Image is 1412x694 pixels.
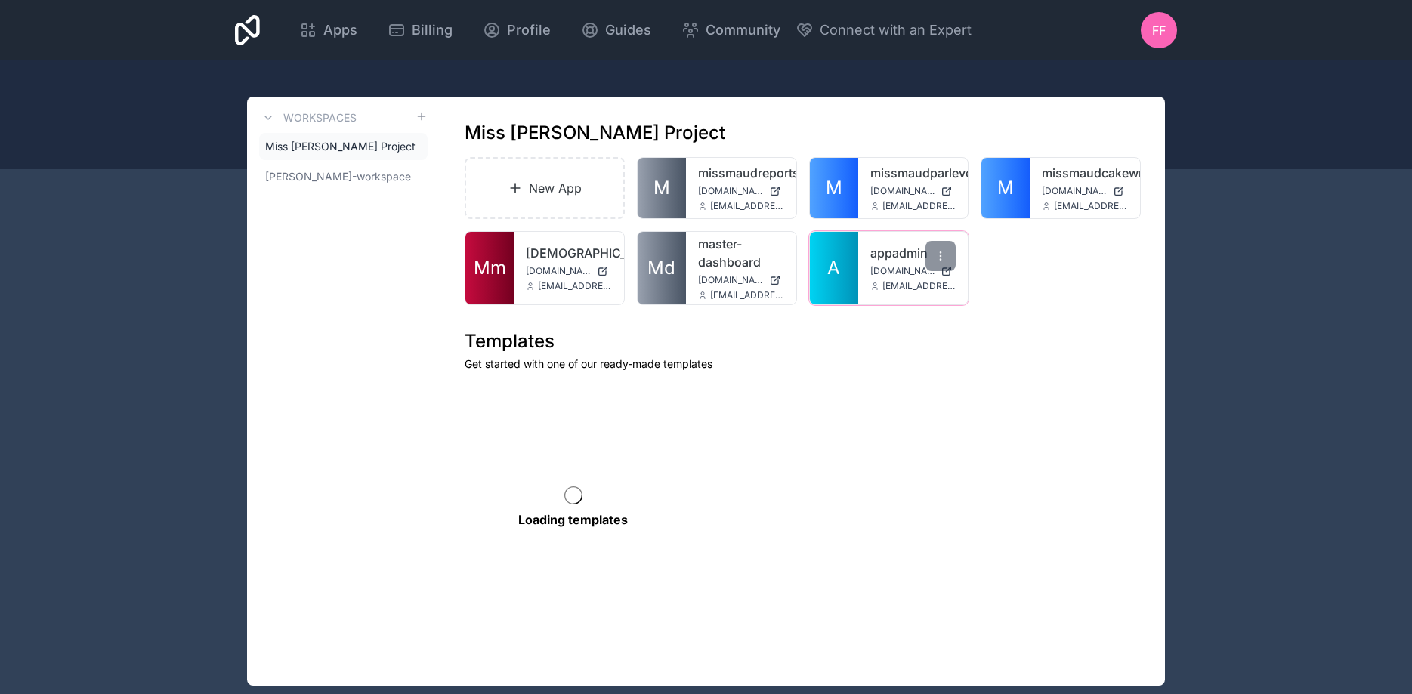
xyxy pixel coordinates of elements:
[465,329,1141,353] h1: Templates
[997,176,1014,200] span: M
[526,244,612,262] a: [DEMOGRAPHIC_DATA]
[375,14,465,47] a: Billing
[569,14,663,47] a: Guides
[507,20,551,41] span: Profile
[653,176,670,200] span: M
[820,20,972,41] span: Connect with an Expert
[698,164,784,182] a: missmaudreports
[1152,21,1166,39] span: FF
[826,176,842,200] span: M
[698,235,784,271] a: master-dashboard
[538,280,612,292] span: [EMAIL_ADDRESS][DOMAIN_NAME]
[1054,200,1128,212] span: [EMAIL_ADDRESS][DOMAIN_NAME]
[465,157,625,219] a: New App
[259,109,357,127] a: Workspaces
[1042,185,1107,197] span: [DOMAIN_NAME]
[870,265,956,277] a: [DOMAIN_NAME]
[981,158,1030,218] a: M
[465,232,514,304] a: Mm
[526,265,612,277] a: [DOMAIN_NAME]
[412,20,453,41] span: Billing
[638,232,686,304] a: Md
[698,185,763,197] span: [DOMAIN_NAME]
[323,20,357,41] span: Apps
[471,14,563,47] a: Profile
[259,163,428,190] a: [PERSON_NAME]-workspace
[526,265,591,277] span: [DOMAIN_NAME]
[870,164,956,182] a: missmaudparlevelsupdate
[870,244,956,262] a: appadmin
[465,121,725,145] h1: Miss [PERSON_NAME] Project
[710,200,784,212] span: [EMAIL_ADDRESS][DOMAIN_NAME]
[882,280,956,292] span: [EMAIL_ADDRESS][DOMAIN_NAME]
[710,289,784,301] span: [EMAIL_ADDRESS][DOMAIN_NAME]
[259,133,428,160] a: Miss [PERSON_NAME] Project
[1042,185,1128,197] a: [DOMAIN_NAME]
[698,274,763,286] span: [DOMAIN_NAME]
[796,20,972,41] button: Connect with an Expert
[827,256,840,280] span: A
[647,256,675,280] span: Md
[605,20,651,41] span: Guides
[287,14,369,47] a: Apps
[706,20,780,41] span: Community
[810,158,858,218] a: M
[518,510,628,529] p: Loading templates
[870,185,935,197] span: [DOMAIN_NAME]
[882,200,956,212] span: [EMAIL_ADDRESS][DOMAIN_NAME]
[474,256,506,280] span: Mm
[265,169,411,184] span: [PERSON_NAME]-workspace
[810,232,858,304] a: A
[1042,164,1128,182] a: missmaudcakewriting
[465,356,1141,372] p: Get started with one of our ready-made templates
[698,274,784,286] a: [DOMAIN_NAME]
[283,110,357,125] h3: Workspaces
[870,185,956,197] a: [DOMAIN_NAME]
[669,14,793,47] a: Community
[698,185,784,197] a: [DOMAIN_NAME]
[870,265,935,277] span: [DOMAIN_NAME]
[265,139,416,154] span: Miss [PERSON_NAME] Project
[638,158,686,218] a: M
